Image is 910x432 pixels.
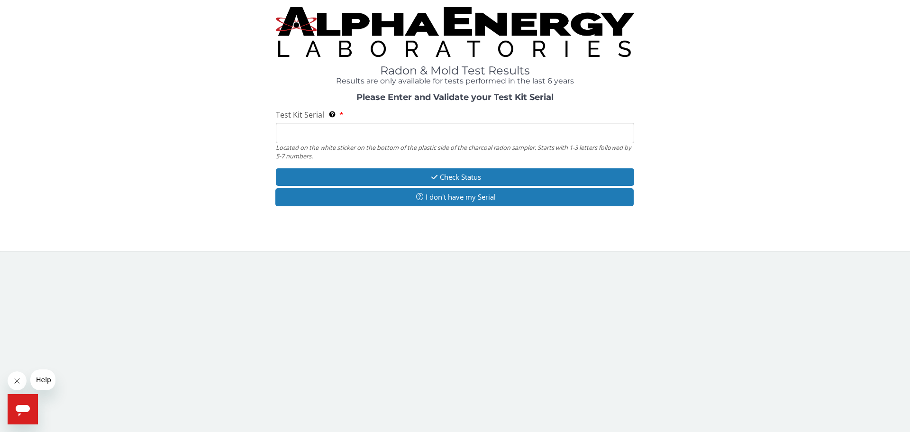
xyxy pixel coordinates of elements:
div: Located on the white sticker on the bottom of the plastic side of the charcoal radon sampler. Sta... [276,143,634,161]
img: TightCrop.jpg [276,7,634,57]
span: Test Kit Serial [276,110,324,120]
iframe: Close message [8,371,27,390]
h4: Results are only available for tests performed in the last 6 years [276,77,634,85]
iframe: Message from company [30,369,55,390]
button: Check Status [276,168,634,186]
strong: Please Enter and Validate your Test Kit Serial [356,92,554,102]
button: I don't have my Serial [275,188,634,206]
iframe: Button to launch messaging window [8,394,38,424]
h1: Radon & Mold Test Results [276,64,634,77]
